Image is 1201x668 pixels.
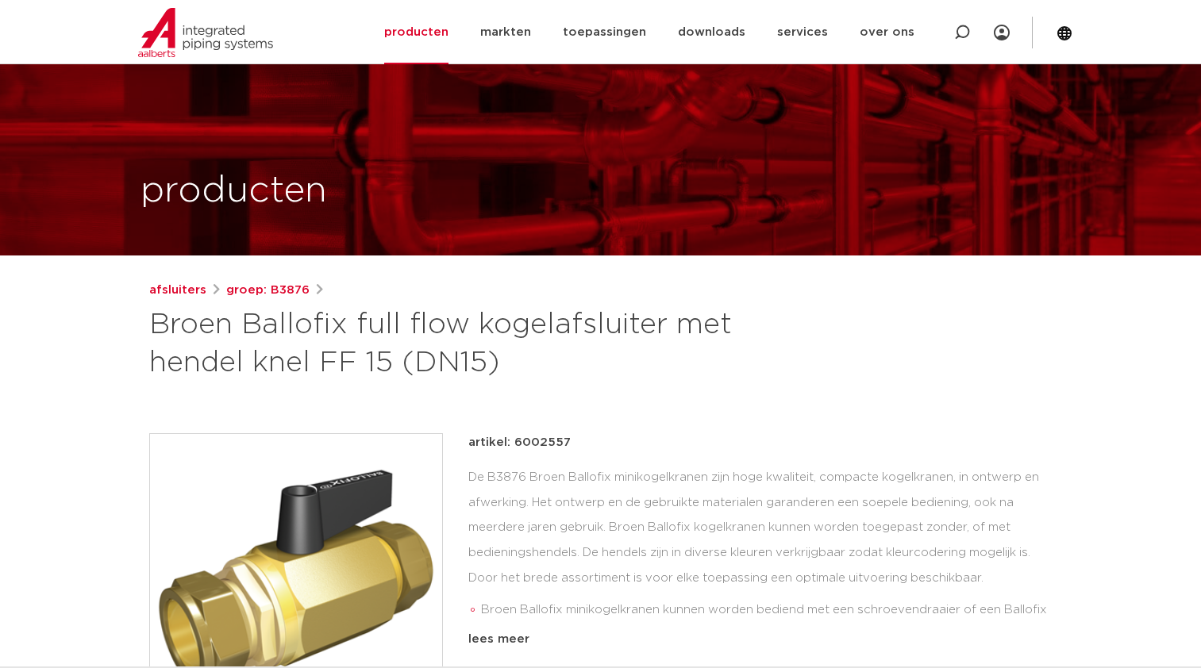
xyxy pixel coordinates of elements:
a: groep: B3876 [226,281,310,300]
div: De B3876 Broen Ballofix minikogelkranen zijn hoge kwaliteit, compacte kogelkranen, in ontwerp en ... [468,465,1053,624]
h1: producten [141,166,327,217]
p: artikel: 6002557 [468,433,571,452]
li: Broen Ballofix minikogelkranen kunnen worden bediend met een schroevendraaier of een Ballofix hendel [481,597,1053,648]
a: afsluiters [149,281,206,300]
div: lees meer [468,630,1053,649]
h1: Broen Ballofix full flow kogelafsluiter met hendel knel FF 15 (DN15) [149,306,745,382]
